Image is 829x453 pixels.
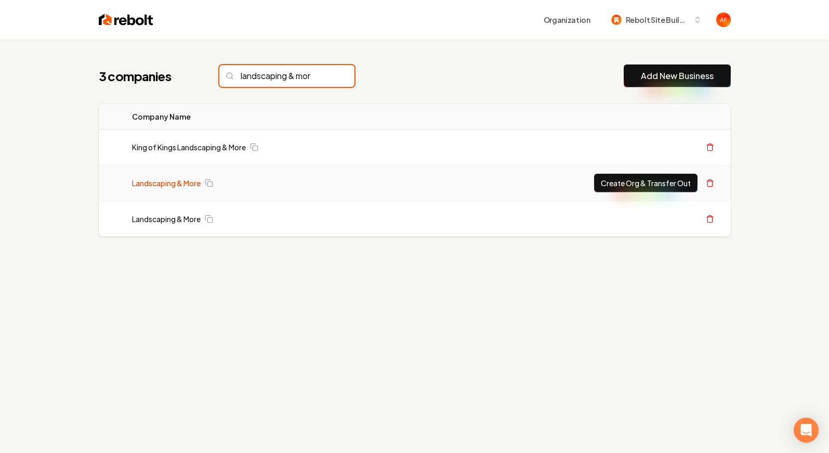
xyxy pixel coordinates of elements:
[132,142,246,152] a: King of Kings Landscaping & More
[716,12,731,27] img: Avan Fahimi
[624,64,731,87] button: Add New Business
[626,15,689,25] span: Rebolt Site Builder
[132,214,201,224] a: Landscaping & More
[641,70,714,82] a: Add New Business
[124,104,425,130] th: Company Name
[99,12,153,27] img: Rebolt Logo
[219,65,354,87] input: Search...
[132,178,201,188] a: Landscaping & More
[716,12,731,27] button: Open user button
[537,10,597,29] button: Organization
[794,418,819,443] div: Open Intercom Messenger
[594,174,698,192] button: Create Org & Transfer Out
[99,68,199,84] h1: 3 companies
[611,15,622,25] img: Rebolt Site Builder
